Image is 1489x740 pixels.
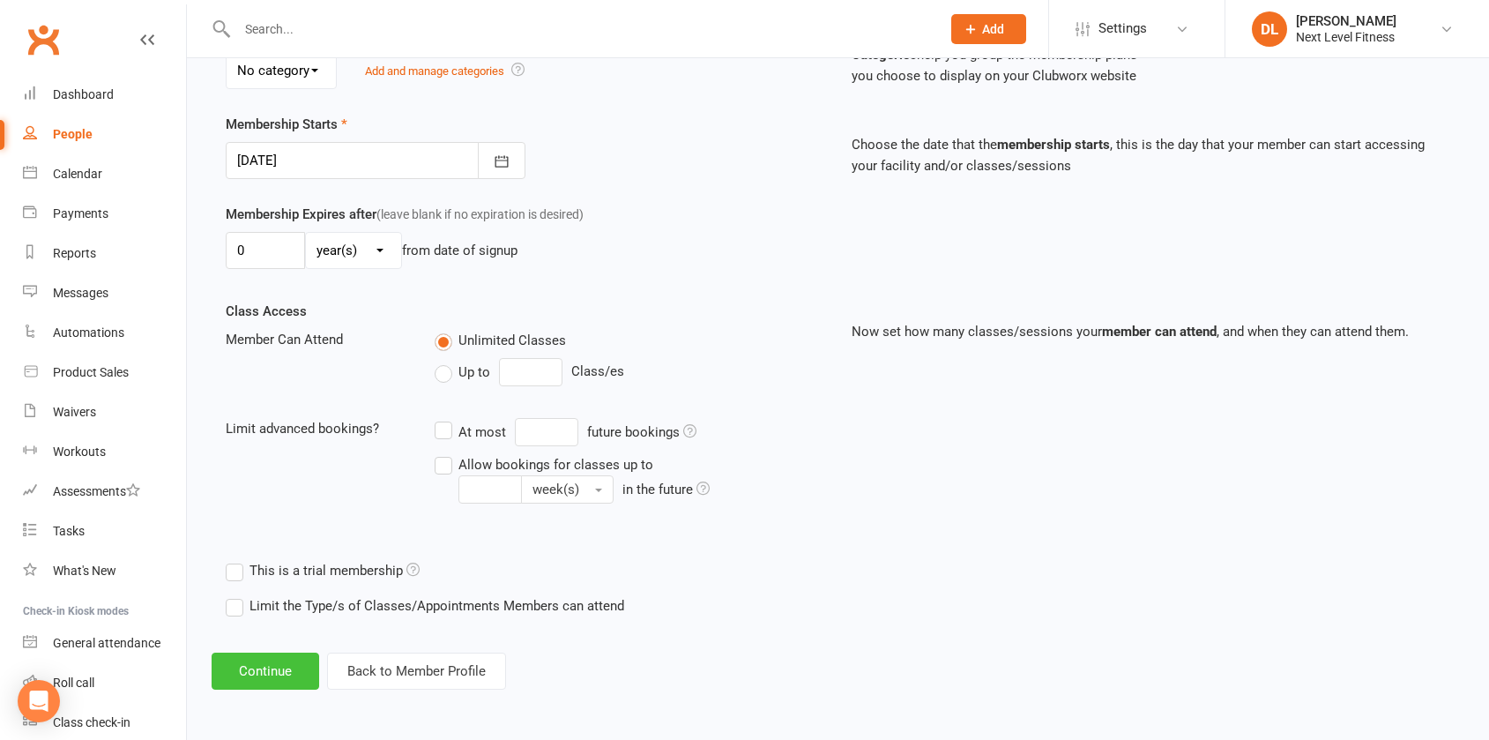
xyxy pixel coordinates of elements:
span: Up to [458,362,490,380]
div: Tasks [53,524,85,538]
input: Allow bookings for classes up to week(s) in the future [458,475,522,504]
div: Waivers [53,405,96,419]
a: Assessments [23,472,186,512]
button: Allow bookings for classes up to in the future [521,475,614,504]
div: from date of signup [402,240,517,261]
a: Roll call [23,663,186,703]
div: What's New [53,564,116,578]
div: Limit advanced bookings? [212,418,421,439]
span: week(s) [532,482,579,497]
label: Class Access [226,301,307,322]
span: Unlimited Classes [458,330,566,348]
button: Add [951,14,1026,44]
a: Product Sales [23,353,186,392]
a: Payments [23,194,186,234]
div: Product Sales [53,365,129,379]
a: Workouts [23,432,186,472]
a: Waivers [23,392,186,432]
span: (leave blank if no expiration is desired) [376,207,584,221]
strong: member can attend [1102,324,1217,340]
input: At mostfuture bookings [515,418,578,446]
a: Reports [23,234,186,273]
div: Roll call [53,676,94,690]
a: Add and manage categories [365,64,504,78]
div: future bookings [587,422,696,443]
div: People [53,127,93,141]
div: in the future [622,479,710,500]
div: Class/es [435,358,825,386]
button: Continue [212,653,319,690]
div: Payments [53,206,108,221]
label: Limit the Type/s of Classes/Appointments Members can attend [226,595,624,617]
a: Clubworx [21,18,65,62]
div: Reports [53,246,96,260]
div: Workouts [53,445,106,459]
a: People [23,115,186,154]
strong: Categories [852,47,917,63]
a: Dashboard [23,75,186,115]
a: Automations [23,313,186,353]
p: help you group the membership plans you choose to display on your Clubworx website [852,44,1451,86]
div: Allow bookings for classes up to [458,454,653,475]
p: Choose the date that the , this is the day that your member can start accessing your facility and... [852,134,1451,176]
p: Now set how many classes/sessions your , and when they can attend them. [852,321,1451,342]
a: General attendance kiosk mode [23,624,186,663]
a: Tasks [23,512,186,551]
div: Class check-in [53,715,130,729]
div: Assessments [53,484,140,498]
a: Messages [23,273,186,313]
div: Dashboard [53,87,114,101]
div: Calendar [53,167,102,181]
span: Add [982,22,1004,36]
span: Settings [1098,9,1147,49]
div: [PERSON_NAME] [1296,13,1396,29]
label: Membership Expires after [226,204,584,225]
label: This is a trial membership [226,560,420,581]
label: Membership Starts [226,114,347,135]
div: At most [458,422,506,443]
div: Member Can Attend [212,329,421,350]
div: DL [1252,11,1287,47]
div: General attendance [53,636,160,650]
div: Automations [53,325,124,340]
a: What's New [23,551,186,591]
div: Open Intercom Messenger [18,680,60,722]
button: Back to Member Profile [327,653,506,690]
input: Search... [232,17,928,41]
a: Calendar [23,154,186,194]
strong: membership starts [997,137,1110,153]
div: Messages [53,286,108,300]
div: Next Level Fitness [1296,29,1396,45]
